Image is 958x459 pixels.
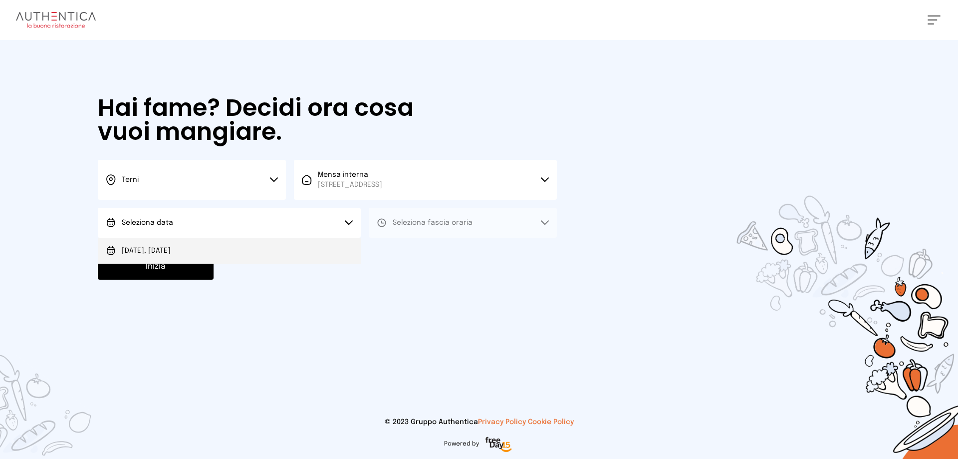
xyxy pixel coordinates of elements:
a: Privacy Policy [478,419,526,426]
button: Inizia [98,254,214,280]
span: Seleziona data [122,219,173,226]
img: logo-freeday.3e08031.png [483,435,514,455]
p: © 2023 Gruppo Authentica [16,417,942,427]
span: Seleziona fascia oraria [393,219,473,226]
a: Cookie Policy [528,419,574,426]
button: Seleziona data [98,208,361,238]
button: Seleziona fascia oraria [369,208,557,238]
span: [DATE], [DATE] [122,246,171,256]
span: Powered by [444,440,479,448]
